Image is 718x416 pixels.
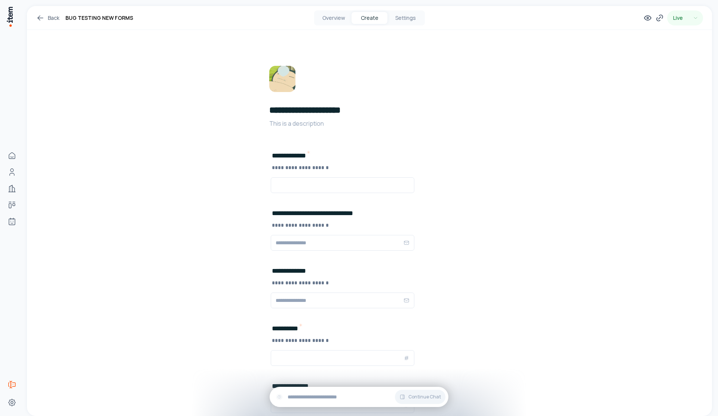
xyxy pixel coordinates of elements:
[4,214,19,229] a: Agents
[4,377,19,392] a: Forms
[4,181,19,196] a: Companies
[387,12,423,24] button: Settings
[65,13,133,22] h1: BUG TESTING NEW FORMS
[4,395,19,410] a: Settings
[4,148,19,163] a: Home
[4,198,19,212] a: Deals
[6,6,13,27] img: Item Brain Logo
[316,12,352,24] button: Overview
[270,387,448,407] div: Continue Chat
[352,12,387,24] button: Create
[408,394,441,400] span: Continue Chat
[395,390,445,404] button: Continue Chat
[269,66,295,92] img: Form Logo
[36,13,59,22] a: Back
[4,165,19,180] a: People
